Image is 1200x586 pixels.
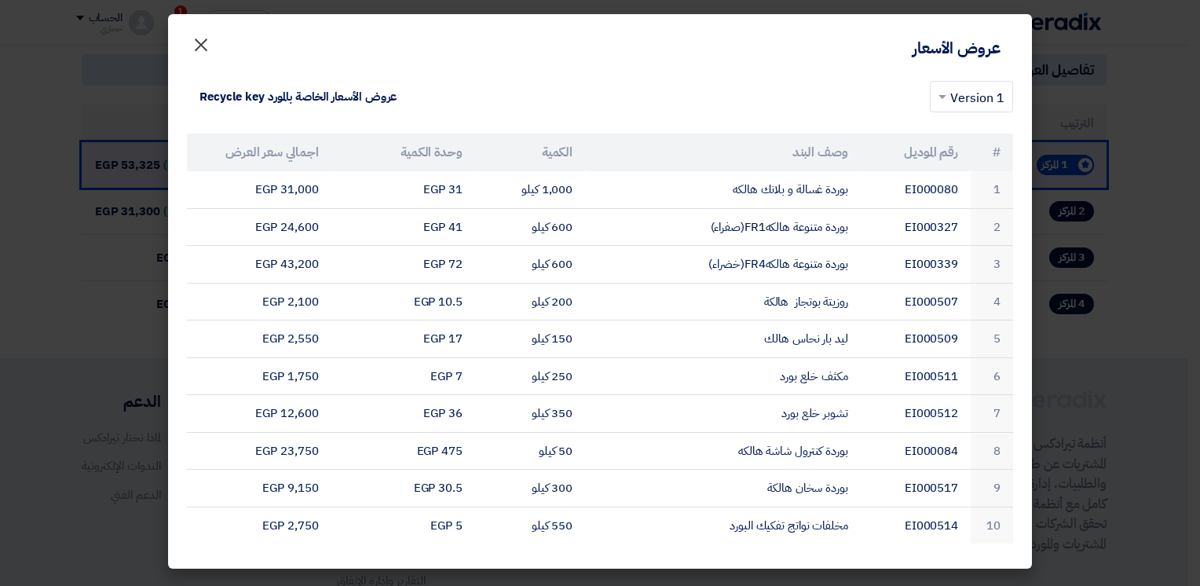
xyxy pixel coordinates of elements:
[585,357,861,395] td: مكثف خلع بورد
[331,283,474,320] td: 10.5 EGP
[331,432,474,470] td: 475 EGP
[971,357,1013,395] td: 6
[475,134,585,171] th: الكمية
[861,171,971,208] td: EI000080
[331,246,474,284] td: 72 EGP
[861,134,971,171] th: رقم الموديل
[187,395,331,433] td: 12,600 EGP
[971,246,1013,284] td: 3
[187,320,331,358] td: 2,550 EGP
[179,25,223,57] button: Close
[187,134,331,171] th: اجمالي سعر العرض
[585,432,861,470] td: بوردة كنترول شاشة هالكه
[861,357,971,395] td: EI000511
[971,208,1013,246] td: 2
[585,246,861,284] td: بوردة متنوعة هالكهFR4(خضراء)
[187,171,331,208] td: 31,000 EGP
[585,283,861,320] td: روزيتة بوتجاز هالكة
[331,357,474,395] td: 7 EGP
[861,246,971,284] td: EI000339
[585,507,861,544] td: مخلفات نواتج تفكيك البورد
[971,283,1013,320] td: 4
[331,171,474,208] td: 31 EGP
[971,507,1013,544] td: 10
[187,283,331,320] td: 2,100 EGP
[861,395,971,433] td: EI000512
[971,171,1013,208] td: 1
[331,320,474,358] td: 17 EGP
[331,395,474,433] td: 36 EGP
[585,208,861,246] td: بوردة متنوعة هالكهFR1(صفراء)
[861,470,971,507] td: EI000517
[475,171,585,208] td: 1,000 كيلو
[475,320,585,358] td: 150 كيلو
[585,171,861,208] td: بوردة غسالة و بلانك هالكه
[861,507,971,544] td: EI000514
[971,395,1013,433] td: 7
[475,395,585,433] td: 350 كيلو
[475,470,585,507] td: 300 كيلو
[331,208,474,246] td: 41 EGP
[187,470,331,507] td: 9,150 EGP
[475,357,585,395] td: 250 كيلو
[187,507,331,544] td: 2,750 EGP
[187,246,331,284] td: 43,200 EGP
[475,246,585,284] td: 600 كيلو
[331,507,474,544] td: 5 EGP
[861,320,971,358] td: EI000509
[187,208,331,246] td: 24,600 EGP
[971,134,1013,171] th: #
[585,320,861,358] td: ليد بار نحاس هالك
[187,357,331,395] td: 1,750 EGP
[331,134,474,171] th: وحدة الكمية
[187,432,331,470] td: 23,750 EGP
[861,208,971,246] td: EI000327
[475,507,585,544] td: 550 كيلو
[585,395,861,433] td: تشوبر خلع بورد
[475,432,585,470] td: 50 كيلو
[861,432,971,470] td: EI000084
[913,38,1001,58] h4: عروض الأسعار
[971,432,1013,470] td: 8
[475,208,585,246] td: 600 كيلو
[971,320,1013,358] td: 5
[331,470,474,507] td: 30.5 EGP
[971,470,1013,507] td: 9
[861,283,971,320] td: EI000507
[192,20,210,68] span: ×
[199,88,397,106] div: عروض الأسعار الخاصة بالمورد Recycle key
[585,470,861,507] td: بوردة سخان هالكة
[475,283,585,320] td: 200 كيلو
[585,134,861,171] th: وصف البند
